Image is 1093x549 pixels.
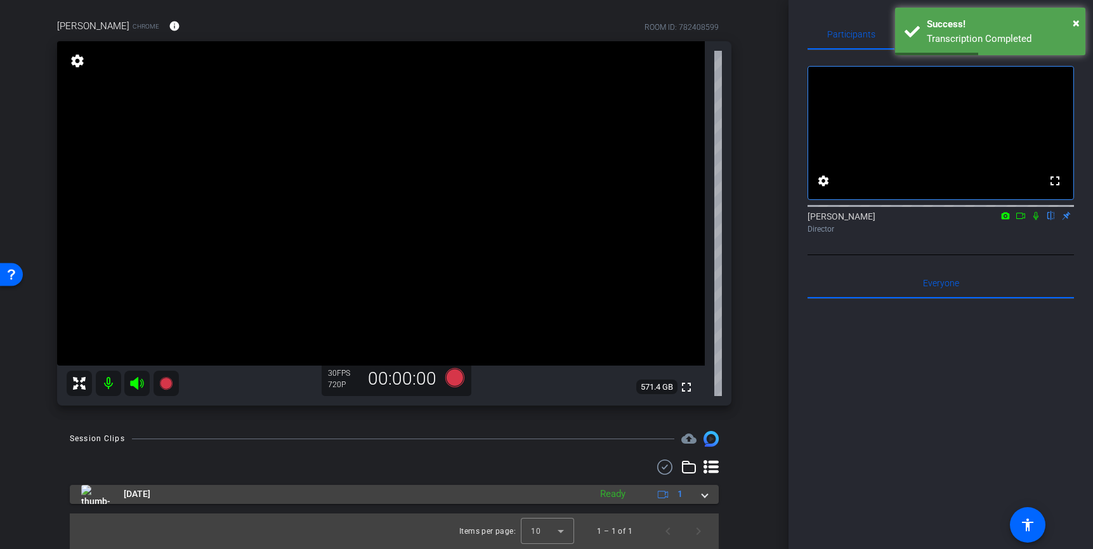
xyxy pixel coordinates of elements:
[360,368,445,390] div: 00:00:00
[1073,15,1080,30] span: ×
[124,487,150,501] span: [DATE]
[81,485,110,504] img: thumb-nail
[808,223,1074,235] div: Director
[645,22,719,33] div: ROOM ID: 782408599
[677,487,683,501] span: 1
[679,380,694,395] mat-icon: fullscreen
[1044,209,1059,221] mat-icon: flip
[704,431,719,446] img: Session clips
[808,210,1074,235] div: [PERSON_NAME]
[923,279,959,288] span: Everyone
[70,432,125,445] div: Session Clips
[594,487,632,501] div: Ready
[1073,13,1080,32] button: Close
[653,516,683,546] button: Previous page
[69,53,86,69] mat-icon: settings
[70,485,719,504] mat-expansion-panel-header: thumb-nail[DATE]Ready1
[337,369,350,378] span: FPS
[681,431,697,446] mat-icon: cloud_upload
[133,22,159,31] span: Chrome
[328,368,360,378] div: 30
[57,19,129,33] span: [PERSON_NAME]
[927,17,1076,32] div: Success!
[683,516,714,546] button: Next page
[459,525,516,538] div: Items per page:
[681,431,697,446] span: Destinations for your clips
[597,525,632,538] div: 1 – 1 of 1
[169,20,180,32] mat-icon: info
[636,380,677,395] span: 571.4 GB
[927,32,1076,46] div: Transcription Completed
[1020,517,1035,532] mat-icon: accessibility
[827,30,875,39] span: Participants
[816,173,831,189] mat-icon: settings
[1047,173,1063,189] mat-icon: fullscreen
[328,380,360,390] div: 720P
